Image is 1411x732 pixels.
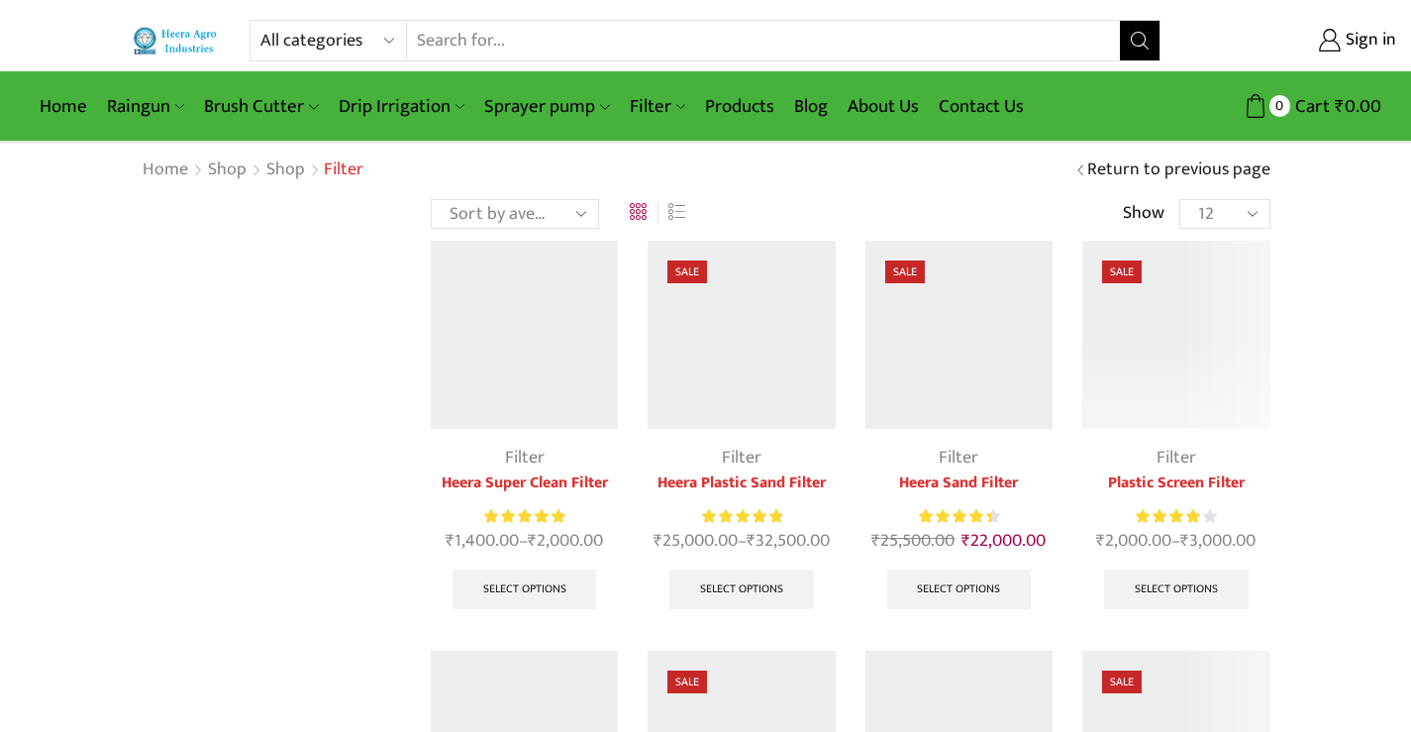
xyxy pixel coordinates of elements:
[865,471,1053,495] a: Heera Sand Filter
[747,526,756,556] span: ₹
[669,570,814,609] a: Select options for “Heera Plastic Sand Filter”
[885,261,925,283] span: Sale
[30,83,97,130] a: Home
[939,443,978,472] a: Filter
[961,526,970,556] span: ₹
[747,526,830,556] bdi: 32,500.00
[431,471,618,495] a: Heera Super Clean Filter
[919,506,999,527] div: Rated 4.50 out of 5
[702,506,782,527] span: Rated out of 5
[1087,157,1270,183] a: Return to previous page
[484,506,564,527] div: Rated 5.00 out of 5
[838,83,929,130] a: About Us
[1335,91,1381,122] bdi: 0.00
[431,528,618,555] span: –
[453,570,597,609] a: Select options for “Heera Super Clean Filter”
[722,443,761,472] a: Filter
[654,526,738,556] bdi: 25,000.00
[329,83,474,130] a: Drip Irrigation
[648,471,835,495] a: Heera Plastic Sand Filter
[887,570,1032,609] a: Select options for “Heera Sand Filter”
[142,157,189,183] a: Home
[929,83,1034,130] a: Contact Us
[648,241,835,428] img: Heera Plastic Sand Filter
[324,159,363,181] h1: Filter
[961,526,1046,556] bdi: 22,000.00
[667,261,707,283] span: Sale
[784,83,838,130] a: Blog
[474,83,619,130] a: Sprayer pump
[1102,671,1142,693] span: Sale
[142,157,363,183] nav: Breadcrumb
[1335,91,1345,122] span: ₹
[194,83,328,130] a: Brush Cutter
[505,443,545,472] a: Filter
[207,157,248,183] a: Shop
[667,671,707,693] span: Sale
[654,526,662,556] span: ₹
[702,506,782,527] div: Rated 5.00 out of 5
[1190,23,1396,58] a: Sign in
[648,528,835,555] span: –
[97,83,194,130] a: Raingun
[1102,261,1142,283] span: Sale
[865,241,1053,428] img: Heera Sand Filter
[446,526,519,556] bdi: 1,400.00
[431,199,599,229] select: Shop order
[528,526,603,556] bdi: 2,000.00
[528,526,537,556] span: ₹
[407,21,1121,60] input: Search for...
[265,157,306,183] a: Shop
[1180,88,1381,125] a: 0 Cart ₹0.00
[1290,93,1330,120] span: Cart
[871,526,955,556] bdi: 25,500.00
[1341,28,1396,53] span: Sign in
[1120,21,1159,60] button: Search button
[1269,95,1290,116] span: 0
[871,526,880,556] span: ₹
[446,526,454,556] span: ₹
[484,506,564,527] span: Rated out of 5
[620,83,695,130] a: Filter
[919,506,991,527] span: Rated out of 5
[695,83,784,130] a: Products
[431,241,618,428] img: Heera-super-clean-filter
